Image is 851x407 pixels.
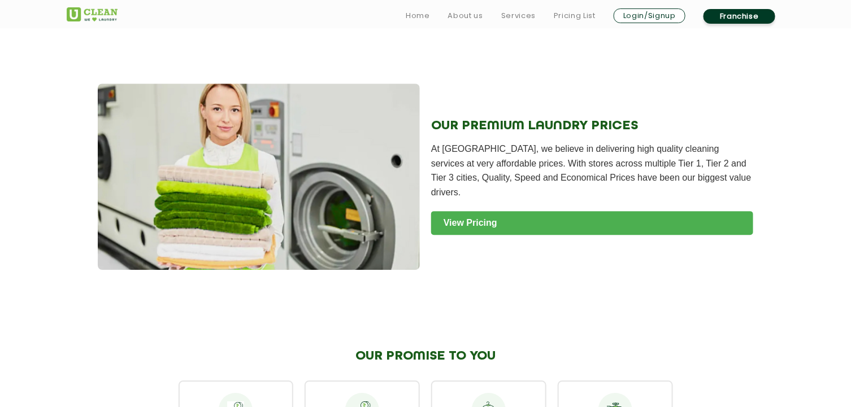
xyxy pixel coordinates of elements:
a: Services [501,9,536,23]
h2: OUR PROMISE TO YOU [179,349,673,364]
a: About us [448,9,483,23]
a: Login/Signup [614,8,685,23]
img: Premium Laundry Service [98,84,420,270]
img: UClean Laundry and Dry Cleaning [67,7,118,21]
a: Franchise [704,9,775,24]
a: View Pricing [431,211,753,235]
h2: OUR PREMIUM LAUNDRY PRICES [431,119,753,133]
a: Home [406,9,430,23]
a: Pricing List [554,9,596,23]
p: At [GEOGRAPHIC_DATA], we believe in delivering high quality cleaning services at very affordable ... [431,142,753,199]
